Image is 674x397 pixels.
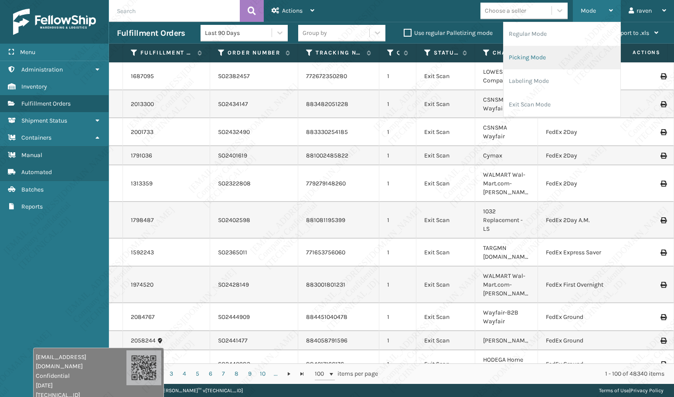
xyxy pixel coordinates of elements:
[131,216,154,225] a: 1798487
[306,72,347,80] a: 772672350280
[204,367,217,380] a: 6
[243,367,256,380] a: 9
[605,45,666,60] span: Actions
[256,367,269,380] a: 10
[131,72,154,81] a: 1687095
[660,282,666,288] i: Print Label
[165,367,178,380] a: 3
[296,367,309,380] a: Go to the last page
[660,129,666,135] i: Print Label
[379,118,416,146] td: 1
[303,28,327,38] div: Group by
[390,370,664,378] div: 1 - 100 of 48340 items
[538,303,621,331] td: FedEx Ground
[379,62,416,90] td: 1
[504,46,620,69] li: Picking Mode
[379,331,416,350] td: 1
[306,313,347,321] a: 884451040478
[660,314,666,320] i: Print Label
[538,331,621,350] td: FedEx Ground
[660,338,666,344] i: Print Label
[21,168,52,176] span: Automated
[538,165,621,202] td: FedEx 2Day
[131,313,155,322] a: 2084767
[504,22,620,46] li: Regular Mode
[379,202,416,239] td: 1
[599,387,629,394] a: Terms of Use
[217,367,230,380] a: 7
[131,336,156,345] a: 2058244
[315,370,328,378] span: 100
[36,353,126,371] span: [EMAIL_ADDRESS][DOMAIN_NAME]
[379,146,416,165] td: 1
[504,69,620,93] li: Labeling Mode
[21,83,47,90] span: Inventory
[299,370,306,377] span: Go to the last page
[416,90,475,118] td: Exit Scan
[397,49,399,57] label: Quantity
[210,90,298,118] td: SO2434147
[119,384,243,397] p: Copyright 2023 [PERSON_NAME]™ v [TECHNICAL_ID]
[416,331,475,350] td: Exit Scan
[538,239,621,267] td: FedEx Express Saver
[660,153,666,159] i: Print Label
[614,29,649,37] span: Export to .xls
[140,49,193,57] label: Fulfillment Order Id
[475,62,538,90] td: LOWESNC Lowes Companies Inc
[131,151,152,160] a: 1791036
[210,303,298,331] td: SO2444909
[205,28,272,38] div: Last 90 Days
[191,367,204,380] a: 5
[504,93,620,116] li: Exit Scan Mode
[21,100,71,107] span: Fulfillment Orders
[404,29,493,37] label: Use regular Palletizing mode
[20,48,35,56] span: Menu
[475,165,538,202] td: WALMART Wal-Mart.com-[PERSON_NAME]
[434,49,458,57] label: Status
[485,6,526,15] div: Choose a seller
[379,267,416,303] td: 1
[538,118,621,146] td: FedEx 2Day
[306,249,345,256] a: 771653756060
[21,134,51,141] span: Containers
[131,128,153,137] a: 2001733
[416,239,475,267] td: Exit Scan
[475,90,538,118] td: CSNSMA Wayfair
[306,360,344,368] a: 884017166176
[306,100,348,108] a: 883482051228
[210,350,298,378] td: SO2440982
[416,303,475,331] td: Exit Scan
[475,146,538,165] td: Cymax
[416,165,475,202] td: Exit Scan
[21,66,63,73] span: Administration
[475,331,538,350] td: [PERSON_NAME]
[131,248,154,257] a: 1592243
[660,217,666,223] i: Print Label
[599,384,664,397] div: |
[131,281,153,289] a: 1974520
[660,181,666,187] i: Print Label
[475,202,538,239] td: 1032 Replacement - LS
[306,180,346,187] a: 779279148260
[117,28,185,38] h3: Fulfillment Orders
[475,118,538,146] td: CSNSMA Wayfair
[538,146,621,165] td: FedEx 2Day
[416,146,475,165] td: Exit Scan
[228,49,281,57] label: Order Number
[21,186,44,193] span: Batches
[306,216,345,224] a: 881081195399
[21,203,43,210] span: Reports
[630,387,664,394] a: Privacy Policy
[210,146,298,165] td: SO2401619
[21,151,42,159] span: Manual
[379,303,416,331] td: 1
[379,239,416,267] td: 1
[13,9,96,35] img: logo
[286,370,293,377] span: Go to the next page
[416,350,475,378] td: Exit Scan
[379,165,416,202] td: 1
[660,101,666,107] i: Print Label
[475,303,538,331] td: Wayfair-B2B Wayfair
[306,152,348,159] a: 881002485822
[379,350,416,378] td: 1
